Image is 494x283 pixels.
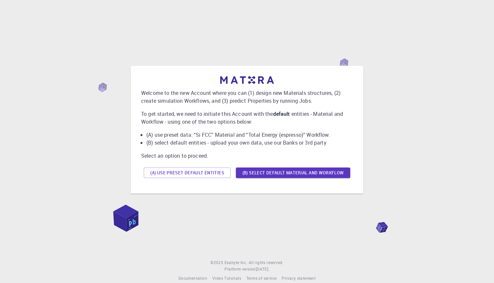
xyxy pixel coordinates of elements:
button: (B) Select default material and workflow [236,168,350,178]
li: (A) use preset data: “Si FCC” Material and “Total Energy (espresso)” Workflow. [146,131,353,139]
a: Privacy statement [282,275,316,282]
a: Video Tutorials [212,275,241,282]
a: Documentation [178,275,207,282]
span: Video Tutorials [212,275,241,281]
button: (A) Use preset default entities [144,168,231,178]
span: All rights reserved. [249,259,284,266]
span: Platform version [224,266,255,273]
span: Terms of service [246,275,276,281]
span: © 2025 [210,259,224,266]
b: default [273,110,290,117]
p: To get started, we need to initiate this Account with the entities - Material and Workflow - usin... [141,110,353,126]
a: [DATE]. [256,266,270,273]
li: (B) select default entities - upload your own data, use our Banks or 3rd party [146,139,353,147]
a: Terms of service [246,275,276,282]
iframe: Intercom live chat [472,261,487,276]
span: [DATE] . [256,266,270,272]
a: Exabyte Inc. [224,259,247,266]
span: Privacy statement [282,275,316,281]
p: Welcome to the new Account where you can (1) design new Materials structures, (2) create simulati... [141,89,353,105]
img: logo [220,76,274,84]
span: Documentation [178,275,207,281]
p: Select an option to proceed. [141,152,353,160]
span: Exabyte Inc. [224,260,247,265]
